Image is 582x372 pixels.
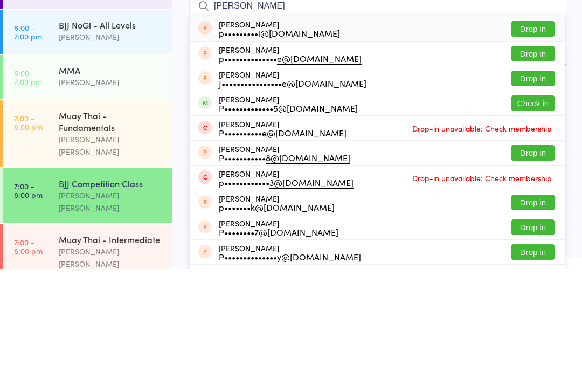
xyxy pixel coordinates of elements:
[511,298,555,313] button: Drop in
[59,78,163,102] div: [PERSON_NAME] [PERSON_NAME]
[14,70,42,87] time: 6:00 - 7:00 pm
[219,272,354,290] div: [PERSON_NAME]
[14,30,40,42] a: [DATE]
[219,355,361,364] div: P••••••••••••••
[511,198,555,214] button: Check in
[14,171,42,189] time: 6:00 - 7:00 pm
[219,281,354,290] div: p••••••••••••
[59,179,163,191] div: [PERSON_NAME]
[3,158,172,202] a: 6:00 -7:00 pmMMA[PERSON_NAME]
[219,322,338,339] div: [PERSON_NAME]
[78,12,131,30] div: At
[511,322,555,338] button: Drop in
[189,60,549,71] span: Grappling Mat
[59,122,163,134] div: BJJ NoGi - All Levels
[189,71,565,81] span: BJJ
[14,217,43,234] time: 7:00 - 8:00 pm
[59,292,163,317] div: [PERSON_NAME] [PERSON_NAME]
[219,132,340,140] div: p•••••••••
[511,124,555,140] button: Drop in
[3,113,172,157] a: 6:00 -7:00 pmBJJ NoGi - All Levels[PERSON_NAME]
[219,223,347,240] div: [PERSON_NAME]
[219,148,362,166] div: [PERSON_NAME]
[14,341,43,358] time: 7:00 - 8:00 pm
[219,297,335,314] div: [PERSON_NAME]
[219,330,338,339] div: P••••••••
[189,38,549,49] span: [DATE] 7:00pm
[511,248,555,264] button: Drop in
[189,97,565,121] input: Search
[410,223,555,239] span: Drop-in unavailable: Check membership
[14,12,67,30] div: Events for
[219,206,358,215] div: P•••••••••••••
[78,30,131,42] div: Any location
[410,273,555,289] span: Drop-in unavailable: Check membership
[59,167,163,179] div: MMA
[59,236,163,261] div: [PERSON_NAME] [PERSON_NAME]
[59,212,163,236] div: Muay Thai - Fundamentals
[3,57,172,112] a: 6:00 -7:00 pmBJJ Competition Class Kids[PERSON_NAME] [PERSON_NAME]
[511,174,555,189] button: Drop in
[219,198,358,215] div: [PERSON_NAME]
[219,173,366,190] div: [PERSON_NAME]
[219,231,347,240] div: P••••••••••
[3,203,172,270] a: 7:00 -8:00 pmMuay Thai - Fundamentals[PERSON_NAME] [PERSON_NAME]
[219,182,366,190] div: J••••••••••••••••
[59,66,163,78] div: BJJ Competition Class Kids
[219,247,350,265] div: [PERSON_NAME]
[59,280,163,292] div: BJJ Competition Class
[189,49,549,60] span: [PERSON_NAME] [PERSON_NAME]
[14,285,43,302] time: 7:00 - 8:00 pm
[3,271,172,326] a: 7:00 -8:00 pmBJJ Competition Class[PERSON_NAME] [PERSON_NAME]
[511,149,555,164] button: Drop in
[59,336,163,348] div: Muay Thai - Intermediate
[14,126,42,143] time: 6:00 - 7:00 pm
[59,134,163,146] div: [PERSON_NAME]
[189,15,565,33] h2: BJJ Competition Class Check-in
[219,256,350,265] div: P•••••••••••
[219,347,361,364] div: [PERSON_NAME]
[511,347,555,363] button: Drop in
[219,157,362,166] div: p••••••••••••••
[219,306,335,314] div: p•••••••
[219,123,340,140] div: [PERSON_NAME]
